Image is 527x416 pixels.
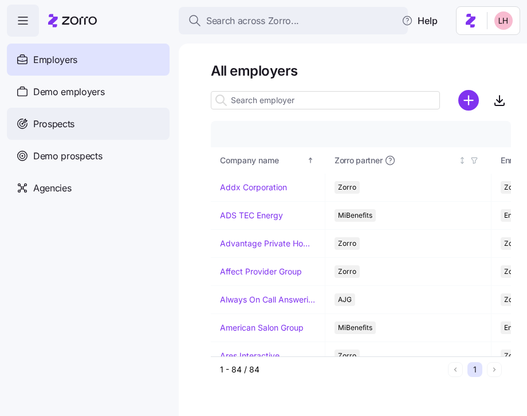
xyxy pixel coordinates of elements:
a: Demo prospects [7,140,170,172]
span: AJG [338,293,352,306]
a: Advantage Private Home Care [220,238,316,249]
img: 8ac9784bd0c5ae1e7e1202a2aac67deb [494,11,513,30]
button: 1 [467,362,482,377]
span: Zorro [338,237,356,250]
input: Search employer [211,91,440,109]
a: American Salon Group [220,322,304,333]
div: Not sorted [458,156,466,164]
th: Zorro partnerNot sorted [325,147,491,174]
a: Demo employers [7,76,170,108]
span: MiBenefits [338,321,372,334]
button: Help [392,9,447,32]
th: Company nameSorted ascending [211,147,325,174]
div: 1 - 84 / 84 [220,364,443,375]
span: Zorro partner [335,155,382,166]
a: Affect Provider Group [220,266,302,277]
span: Help [402,14,438,28]
a: ADS TEC Energy [220,210,283,221]
span: Zorro [338,350,356,362]
a: Always On Call Answering Service [220,294,316,305]
button: Previous page [448,362,463,377]
span: Prospects [33,117,74,131]
div: Sorted ascending [306,156,314,164]
span: Demo employers [33,85,105,99]
span: Zorro [338,181,356,194]
a: Addx Corporation [220,182,287,193]
button: Search across Zorro... [179,7,408,34]
span: Search across Zorro... [206,14,299,28]
a: Prospects [7,108,170,140]
span: MiBenefits [338,209,372,222]
span: Employers [33,53,77,67]
a: Employers [7,44,170,76]
svg: add icon [458,90,479,111]
span: Agencies [33,181,71,195]
span: Demo prospects [33,149,103,163]
div: Company name [220,154,305,167]
a: Agencies [7,172,170,204]
h1: All employers [211,62,511,80]
button: Next page [487,362,502,377]
span: Zorro [338,265,356,278]
a: Ares Interactive [220,350,280,362]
